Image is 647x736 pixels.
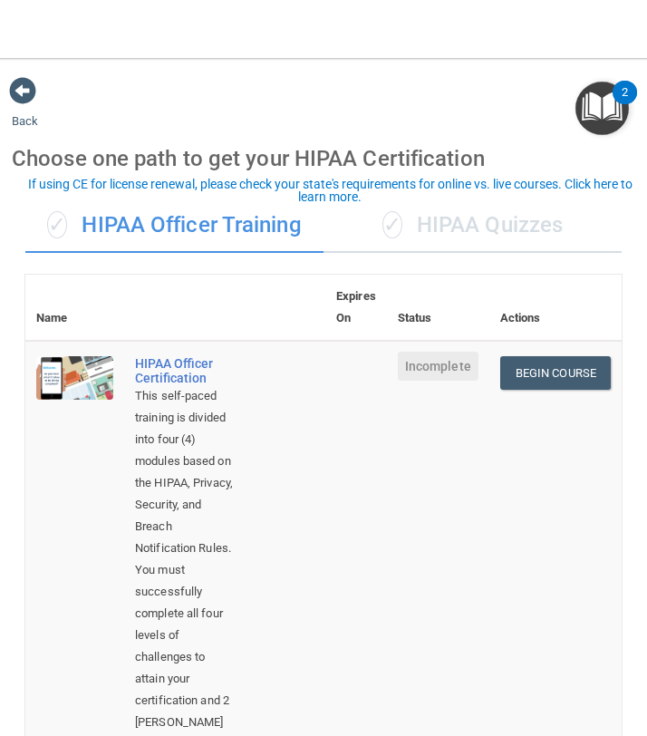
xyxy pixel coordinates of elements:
[25,199,323,253] div: HIPAA Officer Training
[25,275,124,341] th: Name
[382,211,402,238] span: ✓
[13,175,647,206] button: If using CE for license renewal, please check your state's requirements for online vs. live cours...
[500,356,611,390] a: Begin Course
[398,352,478,381] span: Incomplete
[325,275,387,341] th: Expires On
[47,211,67,238] span: ✓
[12,92,38,128] a: Back
[135,356,235,385] a: HIPAA Officer Certification
[12,132,635,185] div: Choose one path to get your HIPAA Certification
[489,275,622,341] th: Actions
[575,82,629,135] button: Open Resource Center, 2 new notifications
[15,178,644,203] div: If using CE for license renewal, please check your state's requirements for online vs. live cours...
[323,199,622,253] div: HIPAA Quizzes
[387,275,489,341] th: Status
[622,92,628,116] div: 2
